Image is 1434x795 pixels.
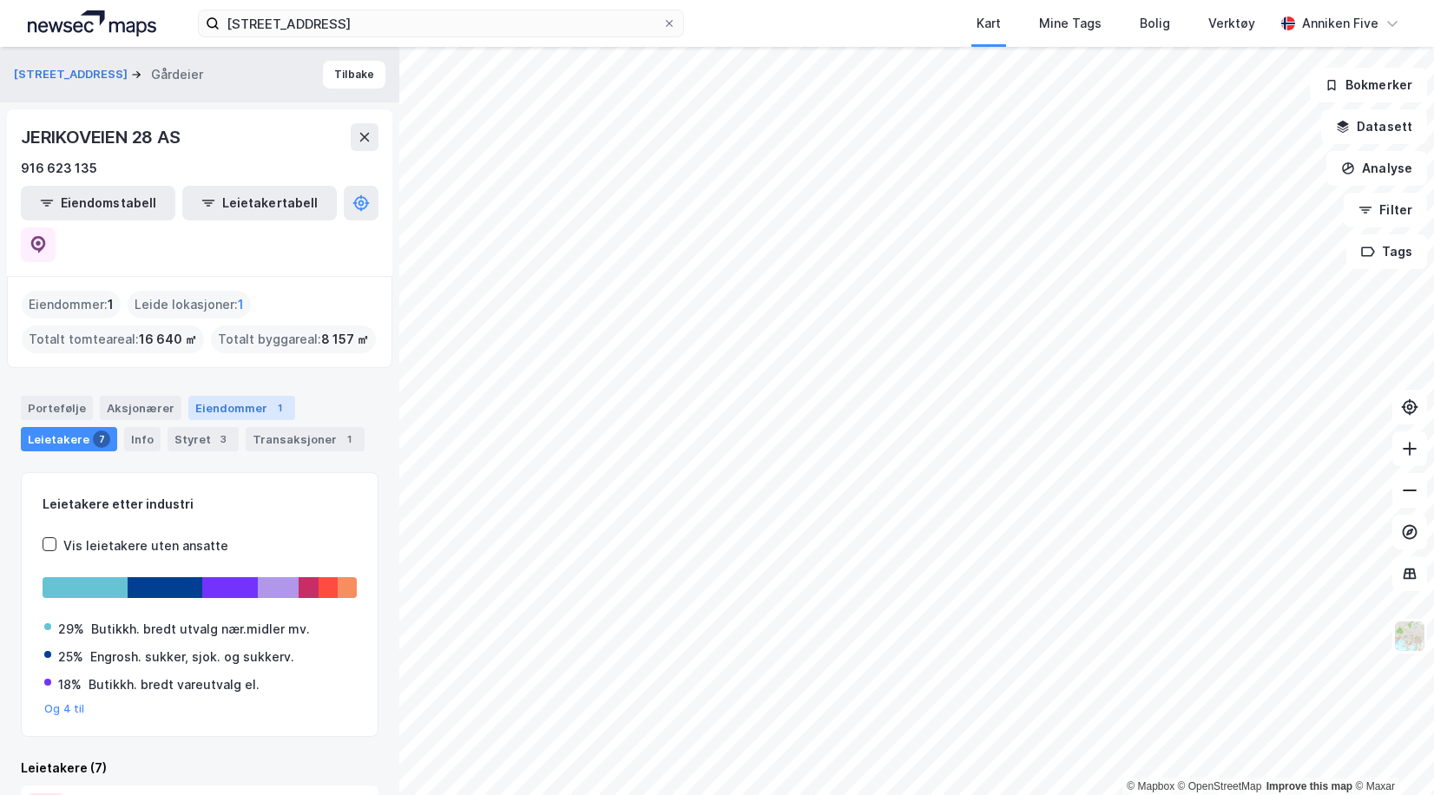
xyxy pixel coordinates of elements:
[1393,620,1426,653] img: Z
[1344,193,1427,227] button: Filter
[1347,712,1434,795] iframe: Chat Widget
[44,702,85,716] button: Og 4 til
[1347,712,1434,795] div: Kontrollprogram for chat
[63,535,228,556] div: Vis leietakere uten ansatte
[321,329,369,350] span: 8 157 ㎡
[238,294,244,315] span: 1
[21,158,97,179] div: 916 623 135
[214,430,232,448] div: 3
[28,10,156,36] img: logo.a4113a55bc3d86da70a041830d287a7e.svg
[1208,13,1255,34] div: Verktøy
[90,647,294,667] div: Engrosh. sukker, sjok. og sukkerv.
[124,427,161,451] div: Info
[220,10,662,36] input: Søk på adresse, matrikkel, gårdeiere, leietakere eller personer
[271,399,288,417] div: 1
[139,329,197,350] span: 16 640 ㎡
[14,66,131,83] button: [STREET_ADDRESS]
[1266,780,1352,792] a: Improve this map
[1310,68,1427,102] button: Bokmerker
[1346,234,1427,269] button: Tags
[22,291,121,319] div: Eiendommer :
[1321,109,1427,144] button: Datasett
[93,430,110,448] div: 7
[1326,151,1427,186] button: Analyse
[246,427,365,451] div: Transaksjoner
[1127,780,1174,792] a: Mapbox
[21,758,378,779] div: Leietakere (7)
[340,430,358,448] div: 1
[1178,780,1262,792] a: OpenStreetMap
[58,647,83,667] div: 25%
[21,123,184,151] div: JERIKOVEIEN 28 AS
[1039,13,1102,34] div: Mine Tags
[21,396,93,420] div: Portefølje
[22,325,204,353] div: Totalt tomteareal :
[43,494,357,515] div: Leietakere etter industri
[128,291,251,319] div: Leide lokasjoner :
[21,427,117,451] div: Leietakere
[91,619,310,640] div: Butikkh. bredt utvalg nær.midler mv.
[89,674,260,695] div: Butikkh. bredt vareutvalg el.
[168,427,239,451] div: Styret
[977,13,1001,34] div: Kart
[58,619,84,640] div: 29%
[211,325,376,353] div: Totalt byggareal :
[1140,13,1170,34] div: Bolig
[323,61,385,89] button: Tilbake
[100,396,181,420] div: Aksjonærer
[21,186,175,220] button: Eiendomstabell
[108,294,114,315] span: 1
[1302,13,1378,34] div: Anniken Five
[188,396,295,420] div: Eiendommer
[182,186,337,220] button: Leietakertabell
[151,64,203,85] div: Gårdeier
[58,674,82,695] div: 18%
